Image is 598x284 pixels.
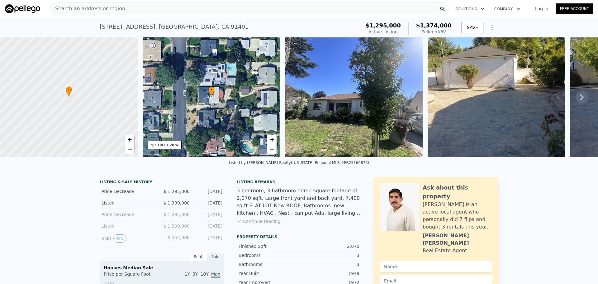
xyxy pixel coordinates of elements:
div: Pellego ARV [416,29,452,35]
span: + [127,136,131,143]
div: [DATE] [195,223,222,229]
span: $ 1,295,000 [163,189,190,194]
img: Pellego [5,4,40,13]
span: 3Y [192,272,198,277]
span: Search an address or region [50,5,125,12]
div: Sale [207,253,224,261]
div: [DATE] [195,211,222,218]
span: $ 1,399,000 [163,224,190,229]
div: Property details [237,234,361,239]
div: Houses Median Sale [104,265,220,271]
a: Free Account [556,3,593,14]
div: [DATE] [195,234,222,243]
a: Log In [528,6,556,12]
div: Year Built [239,270,299,277]
div: 1949 [299,270,359,277]
div: Listing remarks [237,180,361,185]
div: Price Decrease [102,188,157,195]
div: [PERSON_NAME] is an active local agent who personally did 7 flips and bought 3 rentals this year. [423,201,492,231]
div: Price per Square Foot [104,271,162,281]
input: Name [380,261,492,272]
span: $1,374,000 [416,22,452,29]
div: 3 bedroom, 3 bathroom home square footage of 2,070 sqft. Large front yard and back yard. 7,400 sq... [237,187,361,217]
div: Real Estate Agent [423,247,467,254]
button: Solutions [450,3,489,15]
div: Rent [189,253,207,261]
span: − [270,145,274,153]
span: $1,295,000 [365,22,401,29]
span: $ 1,295,000 [163,212,190,217]
div: Listed by [PERSON_NAME] Realty ([US_STATE] Regional MLS #FR25166873) [229,161,369,165]
div: Listed [102,200,157,206]
button: Show Options [486,21,498,34]
div: [PERSON_NAME] [PERSON_NAME] [423,232,492,247]
a: Zoom in [125,135,134,144]
a: Zoom out [267,144,277,154]
span: 1Y [185,272,190,277]
div: Price Decrease [102,211,157,218]
span: − [127,145,131,153]
div: [DATE] [195,188,222,195]
button: SAVE [462,22,483,33]
div: Listed [102,223,157,229]
div: 3 [299,261,359,267]
div: Sold [102,234,157,243]
div: [STREET_ADDRESS] , [GEOGRAPHIC_DATA] , CA 91401 [100,22,249,31]
span: $ 552,000 [168,235,190,240]
div: Bathrooms [239,261,299,267]
span: • [208,87,215,93]
span: Active Listing [368,29,398,34]
span: 10Y [201,272,209,277]
div: Ask about this property [423,183,492,201]
span: $ 1,399,000 [163,200,190,205]
a: Zoom in [267,135,277,144]
div: Finished Sqft [239,243,299,249]
button: View historical data [113,234,126,243]
button: Company [489,3,525,15]
div: [DATE] [195,200,222,206]
div: 3 [299,252,359,258]
div: Bedrooms [239,252,299,258]
img: Sale: 167242020 Parcel: 54581505 [285,37,423,157]
div: 2,070 [299,243,359,249]
div: • [208,86,215,97]
div: • [66,86,72,97]
a: Zoom out [125,144,134,154]
div: LISTING & SALE HISTORY [100,180,224,186]
button: Continue reading [237,218,281,224]
span: + [270,136,274,143]
div: STREET VIEW [155,143,179,147]
span: Max [211,272,220,278]
span: • [66,87,72,93]
img: Sale: 167242020 Parcel: 54581505 [428,37,565,157]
